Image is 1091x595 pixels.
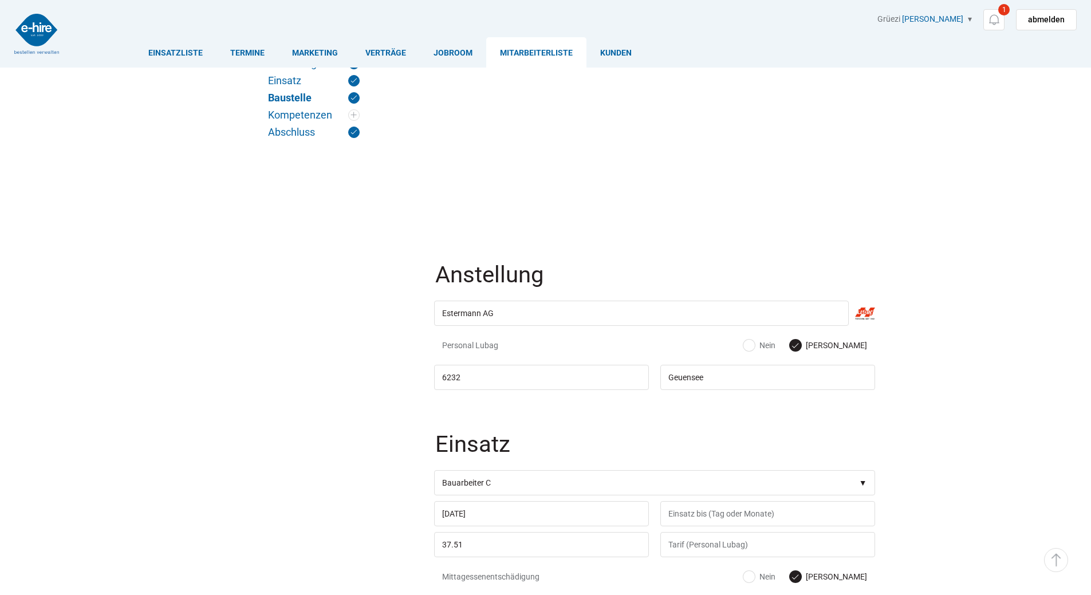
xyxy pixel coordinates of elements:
a: Abschluss [268,127,360,138]
a: Einsatzliste [135,37,216,68]
input: Arbeitsort Ort [660,365,875,390]
a: Einsatz [268,75,360,86]
a: Kompetenzen [268,109,360,121]
div: Grüezi [877,14,1077,30]
a: ▵ Nach oben [1044,548,1068,572]
a: Jobroom [420,37,486,68]
a: Termine [216,37,278,68]
img: logo2.png [14,14,59,54]
input: Firma [434,301,849,326]
input: Einsatz bis (Tag oder Monate) [660,501,875,526]
input: Std. Lohn/Spesen [434,532,649,557]
label: [PERSON_NAME] [790,571,867,582]
label: [PERSON_NAME] [790,340,867,351]
input: Tarif (Personal Lubag) [660,532,875,557]
input: Arbeitsort PLZ [434,365,649,390]
a: abmelden [1016,9,1077,30]
label: Nein [743,340,775,351]
a: Marketing [278,37,352,68]
legend: Einsatz [434,433,877,470]
a: Verträge [352,37,420,68]
span: Personal Lubag [442,340,582,351]
a: Baustelle [268,92,360,104]
a: 1 [983,9,1005,30]
a: Mitarbeiterliste [486,37,586,68]
label: Nein [743,571,775,582]
img: icon-notification.svg [987,13,1001,27]
a: [PERSON_NAME] [902,14,963,23]
input: Einsatz von (Tag oder Jahr) [434,501,649,526]
legend: Anstellung [434,263,877,301]
span: Mittagessenentschädigung [442,571,582,582]
a: Kunden [586,37,645,68]
span: 1 [998,4,1010,15]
